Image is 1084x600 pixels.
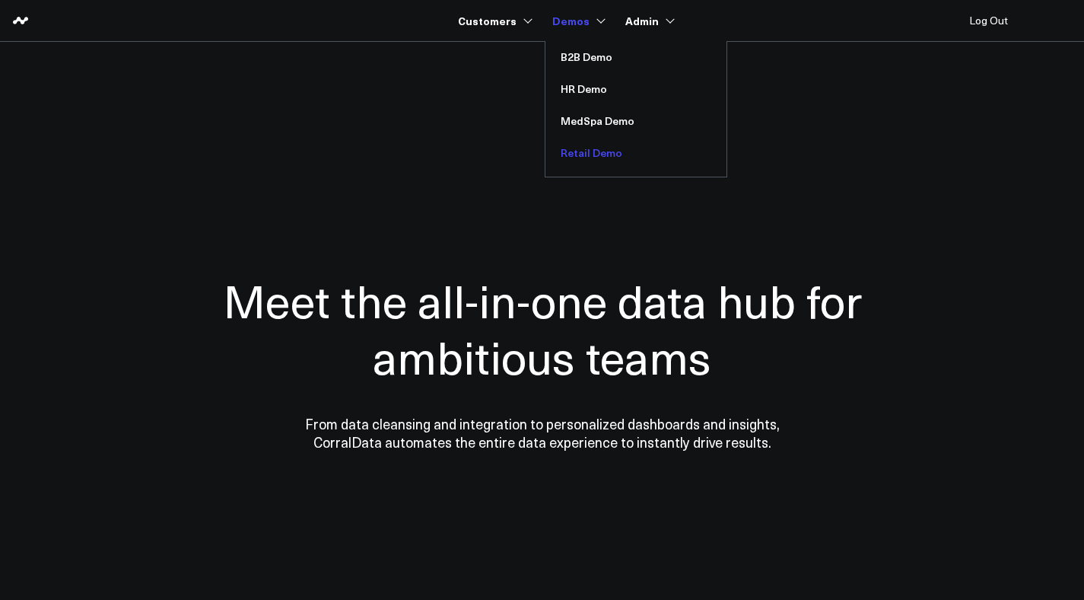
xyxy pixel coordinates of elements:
[545,137,726,169] a: Retail Demo
[458,7,529,34] a: Customers
[545,41,726,73] a: B2B Demo
[625,7,672,34] a: Admin
[545,105,726,137] a: MedSpa Demo
[272,415,812,452] p: From data cleansing and integration to personalized dashboards and insights, CorralData automates...
[545,73,726,105] a: HR Demo
[170,272,915,385] h1: Meet the all-in-one data hub for ambitious teams
[552,7,602,34] a: Demos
